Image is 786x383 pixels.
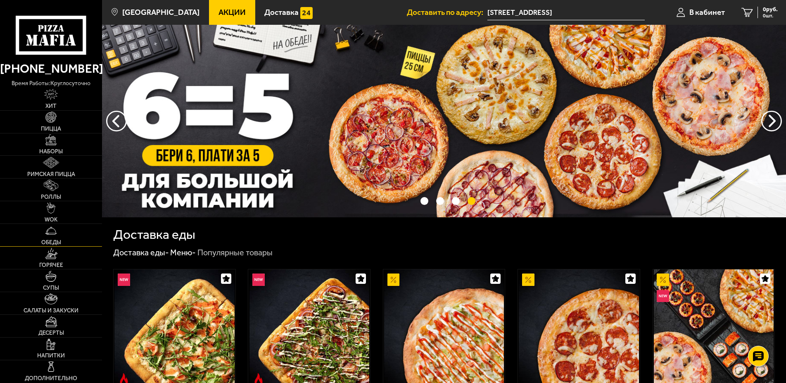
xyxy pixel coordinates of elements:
[487,5,645,20] span: Русановская улица, 17к3
[252,274,265,286] img: Новинка
[657,274,669,286] img: Акционный
[763,7,778,12] span: 0 руб.
[407,8,487,16] span: Доставить по адресу:
[113,228,195,241] h1: Доставка еды
[43,285,59,291] span: Супы
[118,274,130,286] img: Новинка
[436,197,444,205] button: точки переключения
[39,149,63,155] span: Наборы
[218,8,246,16] span: Акции
[487,5,645,20] input: Ваш адрес доставки
[113,247,169,257] a: Доставка еды-
[522,274,534,286] img: Акционный
[41,126,61,132] span: Пицца
[264,8,299,16] span: Доставка
[25,376,77,381] span: Дополнительно
[39,262,63,268] span: Горячее
[27,171,75,177] span: Римская пицца
[197,247,273,258] div: Популярные товары
[24,308,78,314] span: Салаты и закуски
[45,103,57,109] span: Хит
[41,240,61,245] span: Обеды
[38,330,64,336] span: Десерты
[106,111,127,131] button: следующий
[763,13,778,18] span: 0 шт.
[387,274,400,286] img: Акционный
[45,217,57,223] span: WOK
[452,197,460,205] button: точки переключения
[37,353,65,359] span: Напитки
[657,290,669,302] img: Новинка
[41,194,61,200] span: Роллы
[420,197,428,205] button: точки переключения
[468,197,475,205] button: точки переключения
[689,8,725,16] span: В кабинет
[300,7,313,19] img: 15daf4d41897b9f0e9f617042186c801.svg
[761,111,782,131] button: предыдущий
[122,8,199,16] span: [GEOGRAPHIC_DATA]
[170,247,196,257] a: Меню-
